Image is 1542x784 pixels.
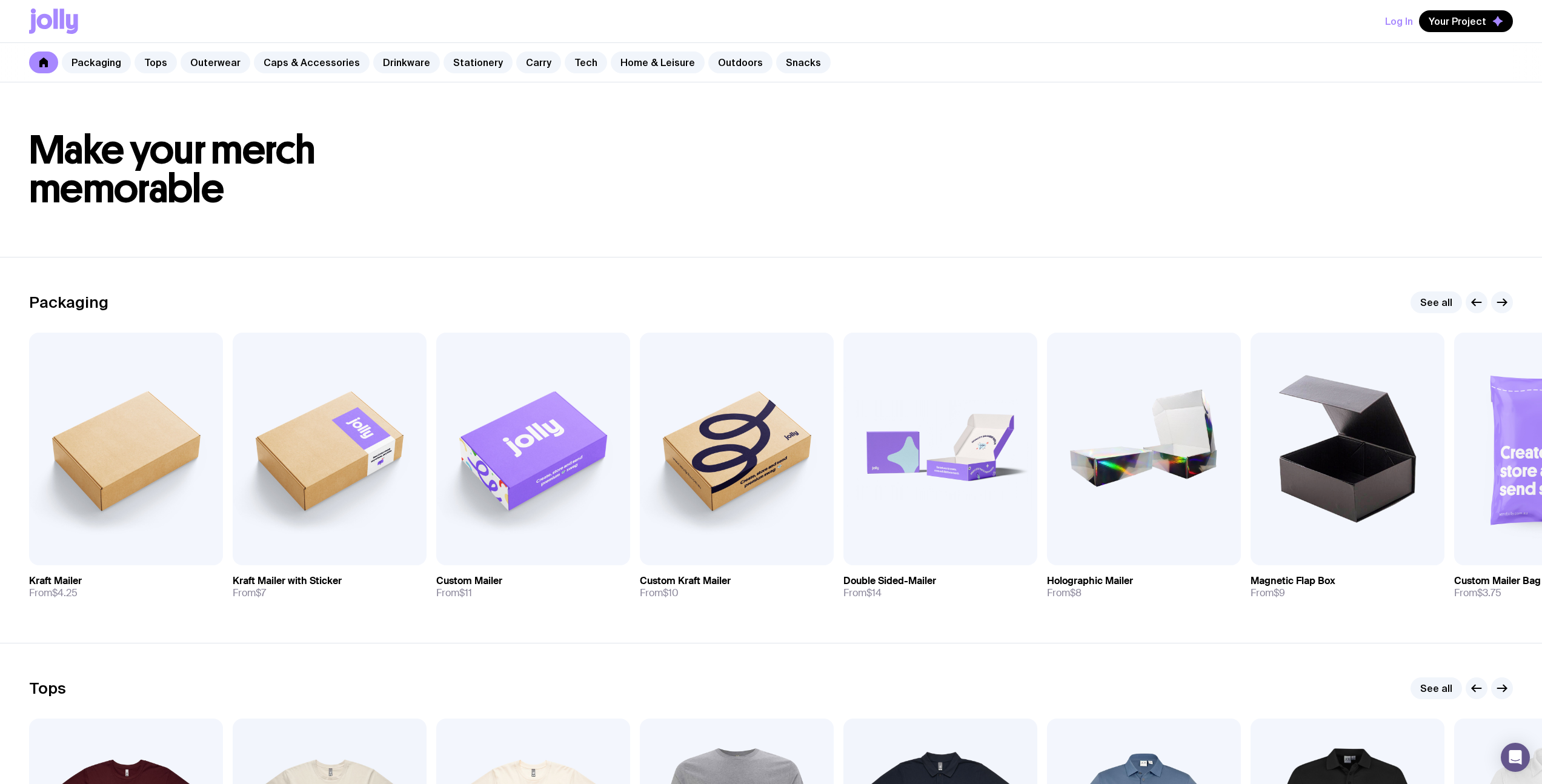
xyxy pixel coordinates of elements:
[1070,586,1082,599] span: $8
[233,565,427,609] a: Kraft Mailer with StickerFrom$7
[52,586,78,599] span: $4.25
[843,565,1037,609] a: Double Sided-MailerFrom$14
[1251,575,1335,587] h3: Magnetic Flap Box
[459,586,472,599] span: $11
[708,51,773,73] a: Outdoors
[29,126,316,213] span: Make your merch memorable
[1047,565,1241,609] a: Holographic MailerFrom$8
[1419,10,1513,32] button: Your Project
[29,575,82,587] h3: Kraft Mailer
[373,51,440,73] a: Drinkware
[611,51,705,73] a: Home & Leisure
[436,565,630,609] a: Custom MailerFrom$11
[640,575,731,587] h3: Custom Kraft Mailer
[29,565,223,609] a: Kraft MailerFrom$4.25
[1429,15,1486,27] span: Your Project
[135,51,177,73] a: Tops
[776,51,831,73] a: Snacks
[1411,291,1462,313] a: See all
[29,587,78,599] span: From
[1411,677,1462,699] a: See all
[29,293,108,311] h2: Packaging
[843,587,882,599] span: From
[29,679,66,697] h2: Tops
[1501,743,1530,772] div: Open Intercom Messenger
[233,587,266,599] span: From
[62,51,131,73] a: Packaging
[1047,587,1082,599] span: From
[565,51,607,73] a: Tech
[1274,586,1285,599] span: $9
[866,586,882,599] span: $14
[843,575,936,587] h3: Double Sided-Mailer
[663,586,679,599] span: $10
[1477,586,1501,599] span: $3.75
[254,51,370,73] a: Caps & Accessories
[256,586,266,599] span: $7
[1454,587,1501,599] span: From
[1251,565,1444,609] a: Magnetic Flap BoxFrom$9
[181,51,250,73] a: Outerwear
[640,565,834,609] a: Custom Kraft MailerFrom$10
[1454,575,1541,587] h3: Custom Mailer Bag
[516,51,561,73] a: Carry
[640,587,679,599] span: From
[233,575,342,587] h3: Kraft Mailer with Sticker
[1251,587,1285,599] span: From
[1047,575,1133,587] h3: Holographic Mailer
[436,587,472,599] span: From
[444,51,513,73] a: Stationery
[1385,10,1413,32] button: Log In
[436,575,502,587] h3: Custom Mailer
